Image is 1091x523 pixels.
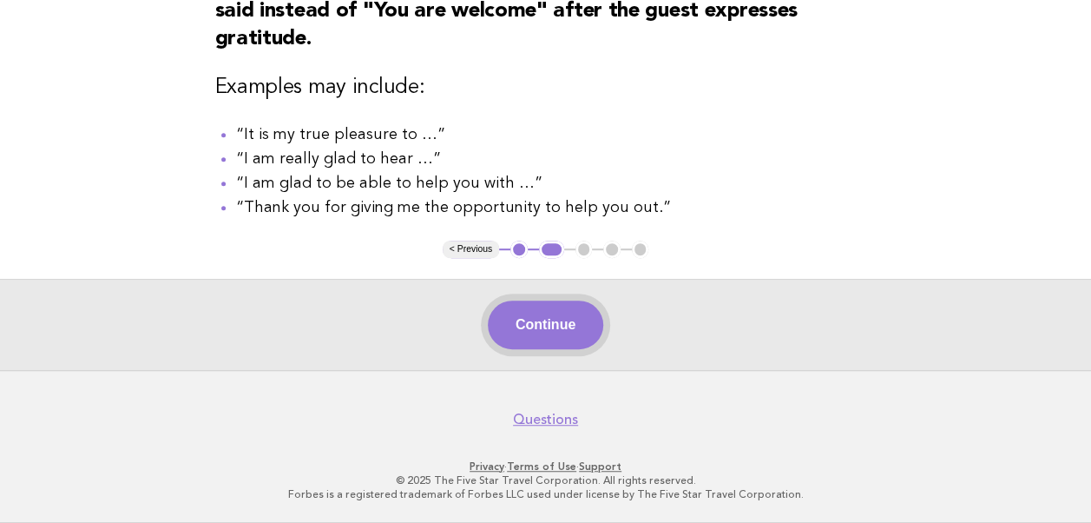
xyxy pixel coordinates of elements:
li: “Thank you for giving me the opportunity to help you out.” [236,195,877,220]
button: < Previous [443,241,499,258]
li: “I am glad to be able to help you with …” [236,171,877,195]
p: © 2025 The Five Star Travel Corporation. All rights reserved. [24,473,1067,487]
li: “I am really glad to hear …” [236,147,877,171]
li: “It is my true pleasure to …” [236,122,877,147]
button: 2 [539,241,564,258]
button: 1 [510,241,528,258]
button: Continue [488,301,603,349]
a: Support [579,460,621,473]
a: Terms of Use [507,460,576,473]
a: Privacy [470,460,504,473]
h3: Examples may include: [215,74,877,102]
a: Questions [513,411,578,428]
p: Forbes is a registered trademark of Forbes LLC used under license by The Five Star Travel Corpora... [24,487,1067,501]
p: · · [24,460,1067,473]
